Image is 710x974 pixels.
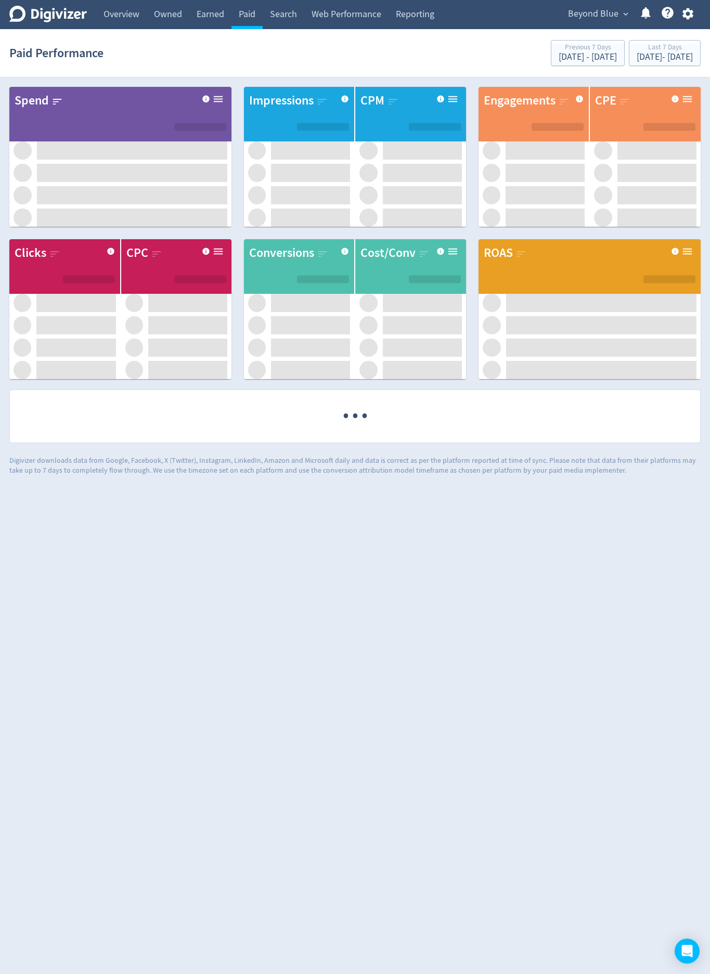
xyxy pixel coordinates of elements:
[484,244,513,262] div: ROAS
[341,390,351,443] span: ·
[9,456,701,476] p: Digivizer downloads data from Google, Facebook, X (Twitter), Instagram, LinkedIn, Amazon and Micr...
[637,44,693,53] div: Last 7 Days
[595,92,616,110] div: CPE
[351,390,360,443] span: ·
[559,44,617,53] div: Previous 7 Days
[15,244,46,262] div: Clicks
[360,390,369,443] span: ·
[15,92,49,110] div: Spend
[360,92,384,110] div: CPM
[629,40,701,66] button: Last 7 Days[DATE]- [DATE]
[484,92,556,110] div: Engagements
[360,244,416,262] div: Cost/Conv
[564,6,631,22] button: Beyond Blue
[551,40,625,66] button: Previous 7 Days[DATE] - [DATE]
[9,36,104,70] h1: Paid Performance
[249,92,314,110] div: Impressions
[675,939,700,964] div: Open Intercom Messenger
[249,244,314,262] div: Conversions
[637,53,693,62] div: [DATE] - [DATE]
[126,244,148,262] div: CPC
[559,53,617,62] div: [DATE] - [DATE]
[568,6,618,22] span: Beyond Blue
[621,9,630,19] span: expand_more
